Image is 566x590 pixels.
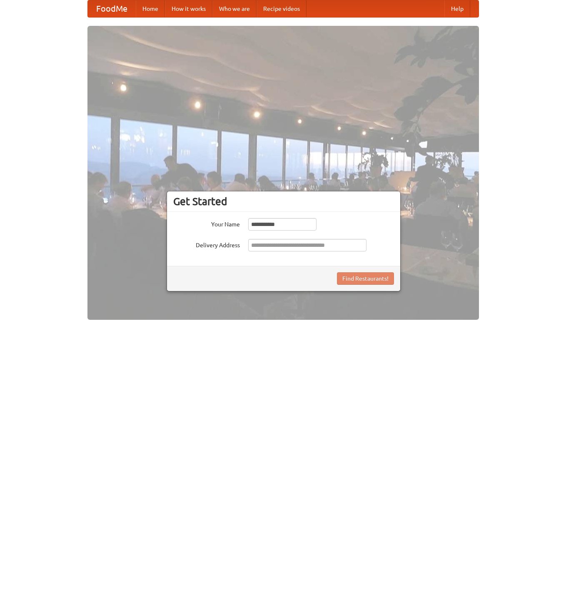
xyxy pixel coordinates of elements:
[173,195,394,208] h3: Get Started
[136,0,165,17] a: Home
[173,218,240,228] label: Your Name
[337,272,394,285] button: Find Restaurants!
[165,0,212,17] a: How it works
[88,0,136,17] a: FoodMe
[444,0,470,17] a: Help
[212,0,257,17] a: Who we are
[173,239,240,249] label: Delivery Address
[257,0,307,17] a: Recipe videos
